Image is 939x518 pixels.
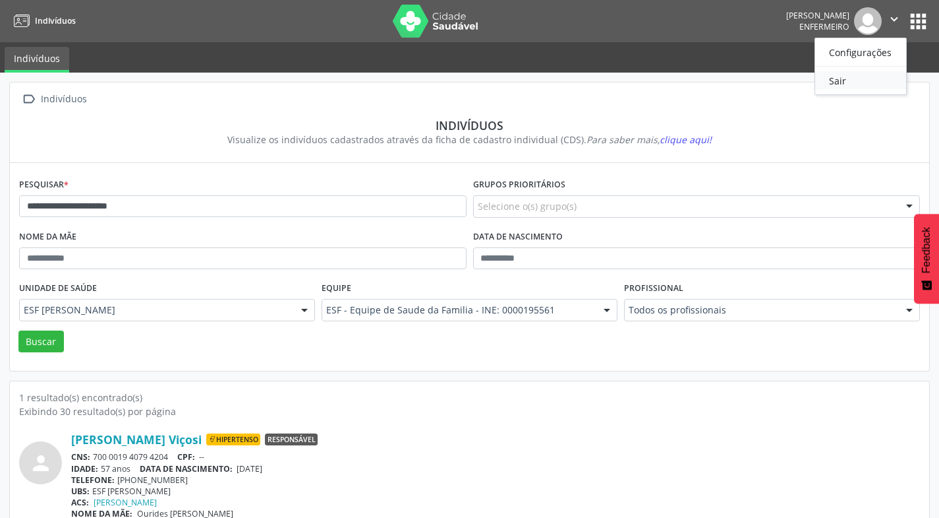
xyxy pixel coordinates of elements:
label: Data de nascimento [473,227,563,247]
div: 57 anos [71,463,920,474]
i: person [29,451,53,475]
span: -- [199,451,204,463]
i:  [887,12,901,26]
span: Selecione o(s) grupo(s) [478,199,577,213]
a: Indivíduos [5,47,69,73]
span: Feedback [921,227,932,273]
span: Indivíduos [35,15,76,26]
label: Profissional [624,278,683,299]
span: IDADE: [71,463,98,474]
div: 700 0019 4079 4204 [71,451,920,463]
span: UBS: [71,486,90,497]
div: Indivíduos [38,90,89,109]
span: ACS: [71,497,89,508]
a: Indivíduos [9,10,76,32]
div: 1 resultado(s) encontrado(s) [19,391,920,405]
label: Equipe [322,278,351,299]
label: Pesquisar [19,175,69,195]
span: TELEFONE: [71,474,115,486]
span: Hipertenso [206,434,260,445]
i: Para saber mais, [586,133,712,146]
a: [PERSON_NAME] [94,497,157,508]
label: Grupos prioritários [473,175,565,195]
span: ESF - Equipe de Saude da Familia - INE: 0000195561 [326,304,590,317]
button: Feedback - Mostrar pesquisa [914,214,939,304]
span: Enfermeiro [799,21,849,32]
span: CPF: [177,451,195,463]
a: Sair [815,71,906,90]
span: ESF [PERSON_NAME] [24,304,288,317]
span: CNS: [71,451,90,463]
div: [PERSON_NAME] [786,10,849,21]
div: Exibindo 30 resultado(s) por página [19,405,920,418]
span: [DATE] [237,463,262,474]
label: Nome da mãe [19,227,76,247]
button:  [882,7,907,35]
a: Configurações [815,43,906,61]
img: img [854,7,882,35]
div: ESF [PERSON_NAME] [71,486,920,497]
span: Responsável [265,434,318,445]
div: Indivíduos [28,118,911,133]
span: Todos os profissionais [629,304,893,317]
label: Unidade de saúde [19,278,97,299]
div: Visualize os indivíduos cadastrados através da ficha de cadastro individual (CDS). [28,133,911,146]
button: Buscar [18,331,64,353]
div: [PHONE_NUMBER] [71,474,920,486]
button: apps [907,10,930,33]
a:  Indivíduos [19,90,89,109]
span: DATA DE NASCIMENTO: [140,463,233,474]
span: clique aqui! [660,133,712,146]
ul:  [814,38,907,95]
i:  [19,90,38,109]
a: [PERSON_NAME] Viçosi [71,432,202,447]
